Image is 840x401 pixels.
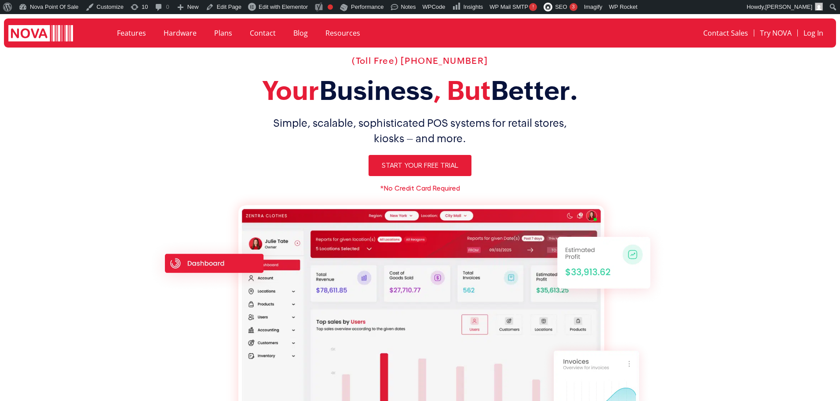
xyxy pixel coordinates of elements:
a: Features [108,23,155,43]
a: Blog [285,23,317,43]
a: Contact Sales [698,23,754,43]
img: logo white [8,25,73,43]
a: Log In [798,23,829,43]
span: Edit with Elementor [259,4,308,10]
a: Try NOVA [754,23,797,43]
span: Business [319,75,433,106]
span: Start Your Free Trial [382,162,458,169]
span: [PERSON_NAME] [765,4,812,10]
a: Contact [241,23,285,43]
h2: Your , But [147,75,693,107]
div: Focus keyphrase not set [328,4,333,10]
h2: (Toll Free) [PHONE_NUMBER] [147,55,693,66]
nav: Menu [588,23,829,43]
div: 3 [570,3,577,11]
span: Better. [491,75,578,106]
h6: *No Credit Card Required [147,185,693,192]
a: Hardware [155,23,205,43]
nav: Menu [108,23,579,43]
a: Resources [317,23,369,43]
h1: Simple, scalable, sophisticated POS systems for retail stores, kiosks – and more. [147,115,693,146]
a: Plans [205,23,241,43]
span: ! [529,3,537,11]
a: Start Your Free Trial [369,155,471,176]
span: SEO [555,4,567,10]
